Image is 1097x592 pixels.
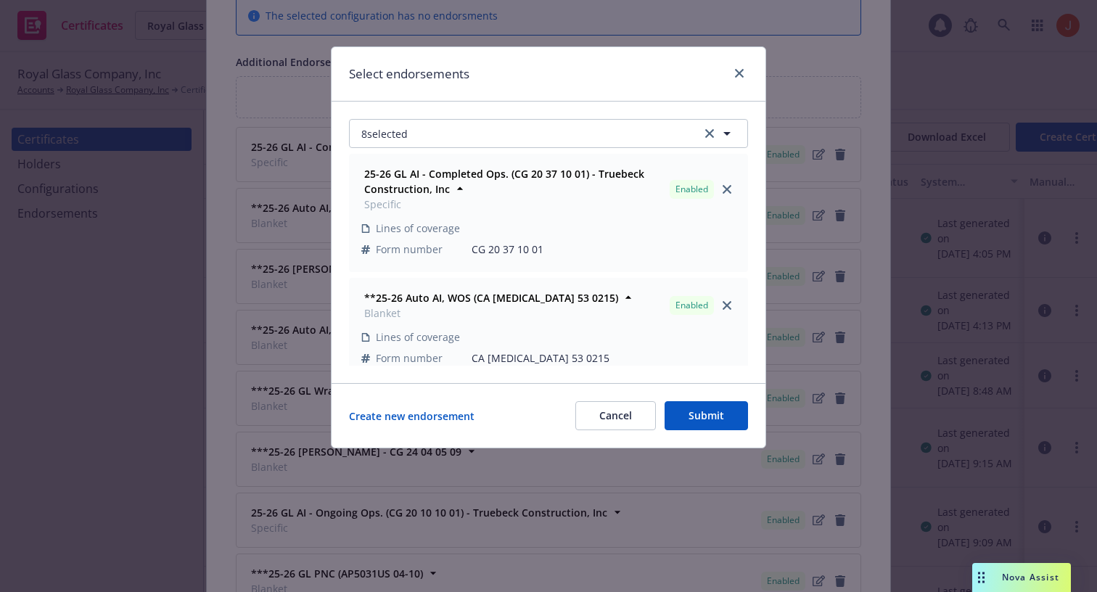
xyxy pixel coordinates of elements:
span: Enabled [675,299,708,312]
span: CG 20 37 10 01 [472,242,736,257]
span: Nova Assist [1002,571,1059,583]
span: Lines of coverage [376,221,460,236]
button: 8selectedclear selection [349,119,748,148]
button: Cancel [575,401,656,430]
strong: 25-26 GL AI - Completed Ops. (CG 20 37 10 01) - Truebeck Construction, Inc [364,167,644,196]
button: Submit [665,401,748,430]
a: close [718,181,736,198]
strong: **25-26 Auto AI, WOS (CA [MEDICAL_DATA] 53 0215) [364,291,618,305]
h1: Select endorsements [349,65,469,83]
button: Nova Assist [972,563,1071,592]
span: CA [MEDICAL_DATA] 53 0215 [472,350,736,366]
span: Specific [364,197,664,212]
span: Lines of coverage [376,329,460,345]
span: Form number [376,242,443,257]
span: Enabled [675,183,708,196]
a: close [718,297,736,314]
div: Drag to move [972,563,990,592]
span: Blanket [364,305,618,321]
span: Form number [376,350,443,366]
a: close [731,65,748,82]
a: Create new endorsement [349,408,474,424]
span: 8 selected [361,126,408,141]
a: clear selection [701,125,718,142]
